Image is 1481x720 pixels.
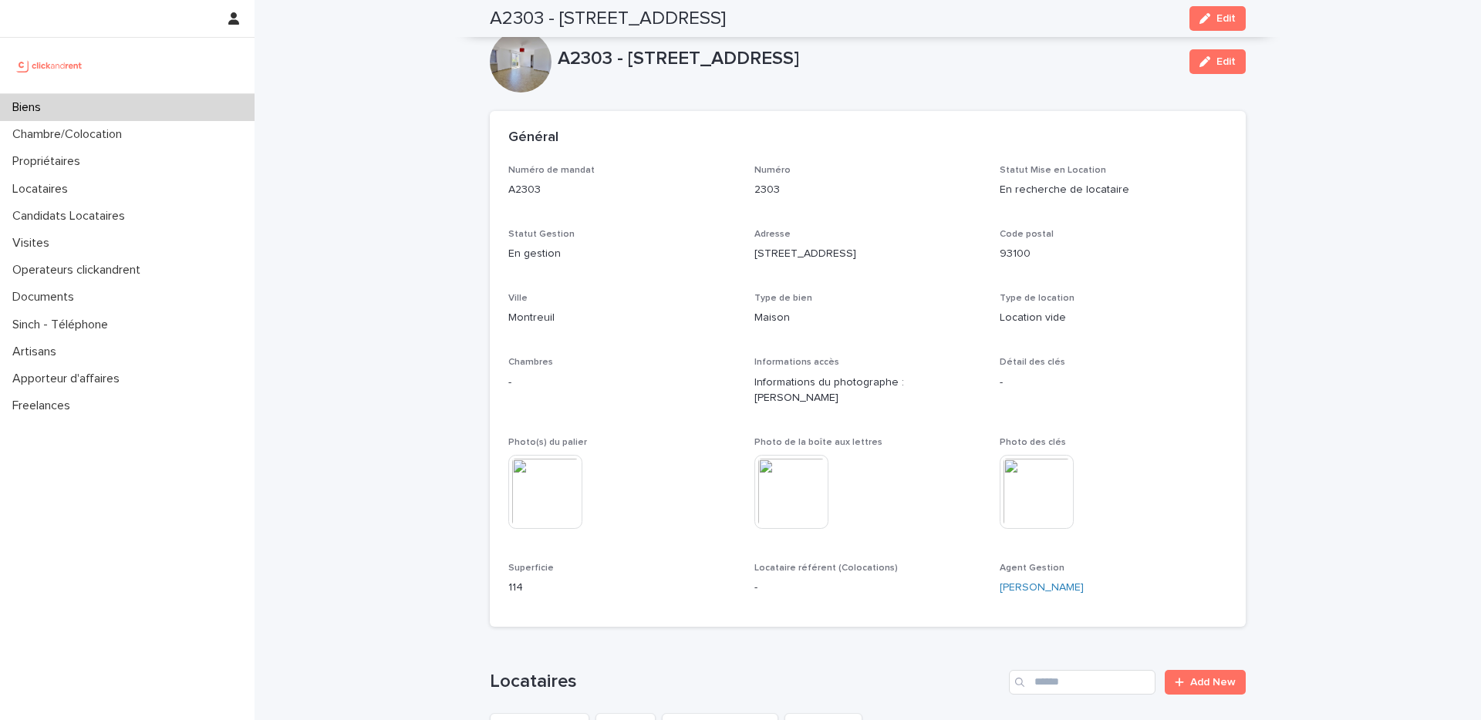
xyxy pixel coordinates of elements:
[558,48,1177,70] p: A2303 - [STREET_ADDRESS]
[6,399,83,413] p: Freelances
[6,372,132,386] p: Apporteur d'affaires
[490,671,1003,693] h1: Locataires
[754,246,982,262] p: [STREET_ADDRESS]
[6,236,62,251] p: Visites
[754,182,982,198] p: 2303
[754,375,982,407] p: Informations du photographe : [PERSON_NAME]
[6,290,86,304] p: Documents
[1189,49,1246,74] button: Edit
[508,375,736,391] p: -
[6,263,153,278] p: Operateurs clickandrent
[508,230,575,239] span: Statut Gestion
[1216,13,1236,24] span: Edit
[490,8,726,30] h2: A2303 - [STREET_ADDRESS]
[508,182,736,198] p: A2303
[754,310,982,326] p: Maison
[1000,358,1065,367] span: Détail des clés
[6,318,120,332] p: Sinch - Téléphone
[1000,310,1227,326] p: Location vide
[6,100,53,115] p: Biens
[6,127,134,142] p: Chambre/Colocation
[508,166,595,175] span: Numéro de mandat
[6,154,93,169] p: Propriétaires
[6,345,69,359] p: Artisans
[12,50,87,81] img: UCB0brd3T0yccxBKYDjQ
[1009,670,1155,695] input: Search
[1000,294,1074,303] span: Type de location
[1216,56,1236,67] span: Edit
[1165,670,1246,695] a: Add New
[754,580,982,596] p: -
[508,438,587,447] span: Photo(s) du palier
[508,580,736,596] p: 114
[754,294,812,303] span: Type de bien
[1000,438,1066,447] span: Photo des clés
[6,209,137,224] p: Candidats Locataires
[754,358,839,367] span: Informations accès
[1000,375,1227,391] p: -
[754,564,898,573] span: Locataire référent (Colocations)
[1190,677,1236,688] span: Add New
[754,166,791,175] span: Numéro
[754,438,882,447] span: Photo de la boîte aux lettres
[1000,166,1106,175] span: Statut Mise en Location
[6,182,80,197] p: Locataires
[1000,182,1227,198] p: En recherche de locataire
[1000,564,1064,573] span: Agent Gestion
[1189,6,1246,31] button: Edit
[508,294,528,303] span: Ville
[1000,246,1227,262] p: 93100
[508,358,553,367] span: Chambres
[508,564,554,573] span: Superficie
[508,246,736,262] p: En gestion
[508,310,736,326] p: Montreuil
[508,130,558,146] h2: Général
[1000,580,1084,596] a: [PERSON_NAME]
[1000,230,1054,239] span: Code postal
[754,230,791,239] span: Adresse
